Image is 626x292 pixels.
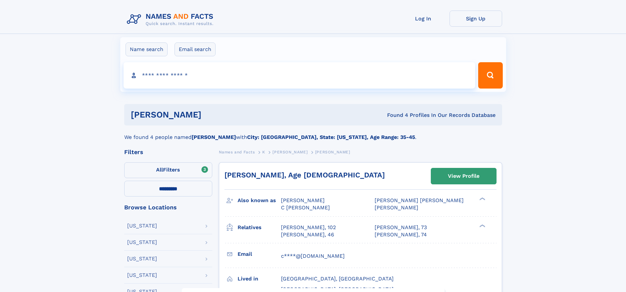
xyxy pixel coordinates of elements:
a: Sign Up [450,11,502,27]
label: Email search [174,42,216,56]
span: [PERSON_NAME] [281,197,325,203]
div: Browse Locations [124,204,212,210]
a: [PERSON_NAME], 102 [281,224,336,231]
span: K [262,150,265,154]
a: [PERSON_NAME] [272,148,308,156]
div: [US_STATE] [127,223,157,228]
a: [PERSON_NAME], Age [DEMOGRAPHIC_DATA] [224,171,385,179]
div: ❯ [478,224,486,228]
h3: Email [238,249,281,260]
b: [PERSON_NAME] [192,134,236,140]
h3: Relatives [238,222,281,233]
span: [PERSON_NAME] [PERSON_NAME] [375,197,464,203]
a: K [262,148,265,156]
label: Name search [126,42,168,56]
a: Names and Facts [219,148,255,156]
div: Filters [124,149,212,155]
a: [PERSON_NAME], 73 [375,224,427,231]
span: All [156,167,163,173]
div: Found 4 Profiles In Our Records Database [294,112,496,119]
div: [US_STATE] [127,256,157,261]
h3: Also known as [238,195,281,206]
img: Logo Names and Facts [124,11,219,28]
a: View Profile [431,168,496,184]
a: [PERSON_NAME], 74 [375,231,427,238]
div: We found 4 people named with . [124,125,502,141]
h3: Lived in [238,273,281,284]
label: Filters [124,162,212,178]
div: [US_STATE] [127,240,157,245]
h1: [PERSON_NAME] [131,111,294,119]
span: [GEOGRAPHIC_DATA], [GEOGRAPHIC_DATA] [281,276,394,282]
b: City: [GEOGRAPHIC_DATA], State: [US_STATE], Age Range: 35-45 [247,134,415,140]
span: [PERSON_NAME] [315,150,350,154]
input: search input [124,62,475,89]
span: [PERSON_NAME] [272,150,308,154]
a: [PERSON_NAME], 46 [281,231,334,238]
button: Search Button [478,62,502,89]
div: [US_STATE] [127,273,157,278]
div: ❯ [478,197,486,201]
a: Log In [397,11,450,27]
div: View Profile [448,169,479,184]
span: [PERSON_NAME] [375,204,418,211]
span: C [PERSON_NAME] [281,204,330,211]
